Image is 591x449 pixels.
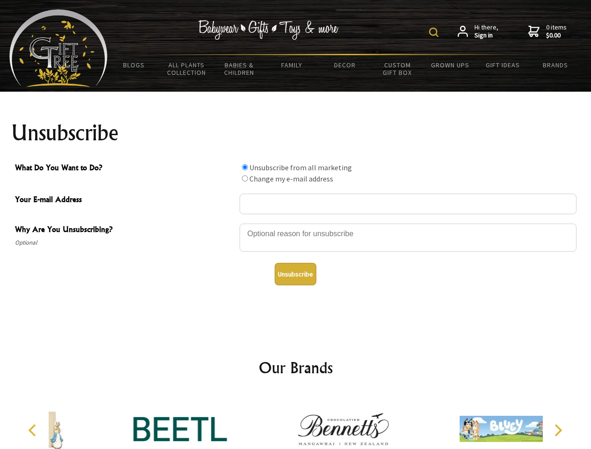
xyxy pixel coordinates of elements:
[242,164,248,170] input: What Do You Want to Do?
[318,55,371,75] a: Decor
[547,420,568,441] button: Next
[249,174,333,183] label: Change my e-mail address
[429,28,438,37] img: product search
[371,55,424,82] a: Custom Gift Box
[529,55,582,75] a: Brands
[240,224,576,252] textarea: Why Are You Unsubscribing?
[161,55,213,82] a: All Plants Collection
[423,55,476,75] a: Grown Ups
[108,55,161,75] a: BLOGS
[458,23,498,40] a: Hi there,Sign in
[11,122,580,144] h1: Unsubscribe
[9,9,108,87] img: Babyware - Gifts - Toys and more...
[546,31,567,40] strong: $0.00
[15,237,235,248] span: Optional
[213,55,266,82] a: Babies & Children
[240,194,576,214] input: Your E-mail Address
[474,31,498,40] strong: Sign in
[198,20,339,40] img: Babywear - Gifts - Toys & more
[242,175,248,181] input: What Do You Want to Do?
[275,263,316,285] button: Unsubscribe
[474,23,498,40] span: Hi there,
[15,224,235,237] span: Why Are You Unsubscribing?
[15,162,235,175] span: What Do You Want to Do?
[249,163,352,172] label: Unsubscribe from all marketing
[19,356,573,379] h2: Our Brands
[476,55,529,75] a: Gift Ideas
[23,420,44,441] button: Previous
[266,55,319,75] a: Family
[528,23,567,40] a: 0 items$0.00
[15,194,235,207] span: Your E-mail Address
[546,23,567,40] span: 0 items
